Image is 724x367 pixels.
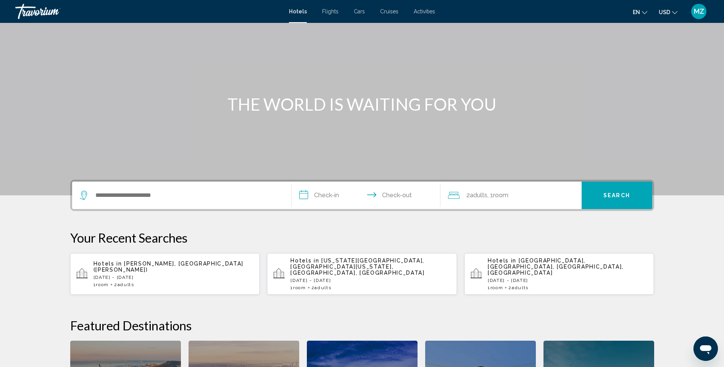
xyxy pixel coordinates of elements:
[633,6,647,18] button: Change language
[293,285,306,290] span: Room
[659,6,677,18] button: Change currency
[70,318,654,333] h2: Featured Destinations
[689,3,709,19] button: User Menu
[96,282,109,287] span: Room
[94,261,122,267] span: Hotels in
[290,258,319,264] span: Hotels in
[94,282,109,287] span: 1
[488,278,648,283] p: [DATE] - [DATE]
[466,190,487,201] span: 2
[118,282,134,287] span: Adults
[314,285,331,290] span: Adults
[470,192,487,199] span: Adults
[290,258,424,276] span: [US_STATE][GEOGRAPHIC_DATA], [GEOGRAPHIC_DATA][US_STATE], [GEOGRAPHIC_DATA], [GEOGRAPHIC_DATA]
[72,182,652,209] div: Search widget
[380,8,398,14] a: Cruises
[114,282,134,287] span: 2
[464,253,654,295] button: Hotels in [GEOGRAPHIC_DATA], [GEOGRAPHIC_DATA], [GEOGRAPHIC_DATA], [GEOGRAPHIC_DATA][DATE] - [DAT...
[490,285,503,290] span: Room
[488,258,516,264] span: Hotels in
[94,261,244,273] span: [PERSON_NAME], [GEOGRAPHIC_DATA] ([PERSON_NAME])
[311,285,332,290] span: 2
[488,258,624,276] span: [GEOGRAPHIC_DATA], [GEOGRAPHIC_DATA], [GEOGRAPHIC_DATA], [GEOGRAPHIC_DATA]
[512,285,529,290] span: Adults
[290,285,306,290] span: 1
[693,336,718,361] iframe: Button to launch messaging window
[633,9,640,15] span: en
[267,253,457,295] button: Hotels in [US_STATE][GEOGRAPHIC_DATA], [GEOGRAPHIC_DATA][US_STATE], [GEOGRAPHIC_DATA], [GEOGRAPHI...
[493,192,508,199] span: Room
[15,4,281,19] a: Travorium
[488,285,503,290] span: 1
[487,190,508,201] span: , 1
[290,278,451,283] p: [DATE] - [DATE]
[508,285,529,290] span: 2
[414,8,435,14] a: Activities
[694,8,704,15] span: MZ
[292,182,440,209] button: Check in and out dates
[289,8,307,14] a: Hotels
[440,182,582,209] button: Travelers: 2 adults, 0 children
[582,182,652,209] button: Search
[659,9,670,15] span: USD
[219,94,505,114] h1: THE WORLD IS WAITING FOR YOU
[70,230,654,245] p: Your Recent Searches
[603,193,630,199] span: Search
[94,275,254,280] p: [DATE] - [DATE]
[354,8,365,14] a: Cars
[322,8,339,14] a: Flights
[70,253,260,295] button: Hotels in [PERSON_NAME], [GEOGRAPHIC_DATA] ([PERSON_NAME])[DATE] - [DATE]1Room2Adults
